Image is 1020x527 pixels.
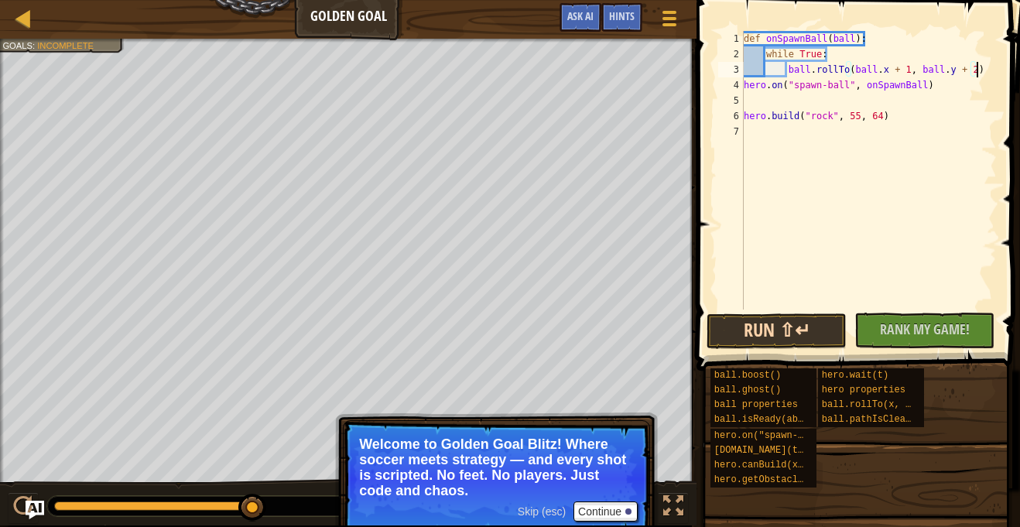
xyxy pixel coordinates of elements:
[37,40,94,50] span: Incomplete
[26,501,44,519] button: Ask AI
[718,31,744,46] div: 1
[822,414,944,425] span: ball.pathIsClear(x, y)
[718,62,744,77] div: 3
[714,385,781,395] span: ball.ghost()
[8,492,39,524] button: Ctrl + P: Play
[714,370,781,381] span: ball.boost()
[359,436,634,498] p: Welcome to Golden Goal Blitz! Where soccer meets strategy — and every shot is scripted. No feet. ...
[822,385,905,395] span: hero properties
[567,9,594,23] span: Ask AI
[33,40,37,50] span: :
[650,3,689,39] button: Show game menu
[718,108,744,124] div: 6
[718,77,744,93] div: 4
[518,505,566,518] span: Skip (esc)
[560,3,601,32] button: Ask AI
[2,40,33,50] span: Goals
[714,474,848,485] span: hero.getObstacleAt(x, y)
[573,501,638,522] button: Continue
[609,9,635,23] span: Hints
[707,313,847,349] button: Run ⇧↵
[854,313,994,348] button: Rank My Game!
[714,445,854,456] span: [DOMAIN_NAME](type, x, y)
[822,399,916,410] span: ball.rollTo(x, y)
[880,320,970,339] span: Rank My Game!
[714,430,848,441] span: hero.on("spawn-ball", f)
[714,399,798,410] span: ball properties
[822,370,888,381] span: hero.wait(t)
[718,46,744,62] div: 2
[714,414,831,425] span: ball.isReady(ability)
[718,124,744,139] div: 7
[714,460,820,471] span: hero.canBuild(x, y)
[658,492,689,524] button: Toggle fullscreen
[718,93,744,108] div: 5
